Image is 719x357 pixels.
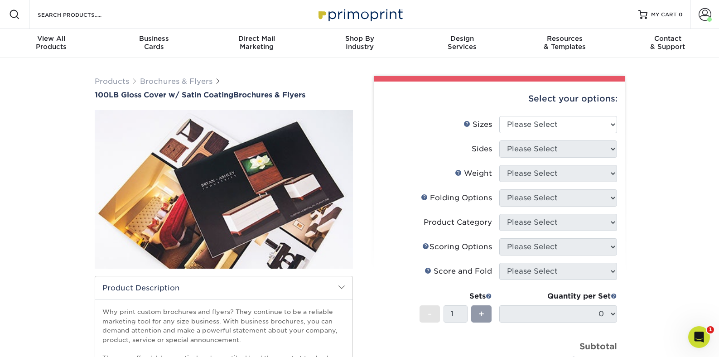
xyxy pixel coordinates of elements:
span: - [428,307,432,321]
a: Resources& Templates [514,29,617,58]
a: 100LB Gloss Cover w/ Satin CoatingBrochures & Flyers [95,91,353,99]
input: SEARCH PRODUCTS..... [37,9,125,20]
a: Shop ByIndustry [308,29,411,58]
div: Scoring Options [422,241,492,252]
span: + [478,307,484,321]
div: Product Category [424,217,492,228]
span: Design [411,34,514,43]
div: Services [411,34,514,51]
div: & Support [616,34,719,51]
span: 0 [679,11,683,18]
span: 1 [707,326,714,333]
span: Direct Mail [205,34,308,43]
div: Sides [472,144,492,154]
div: Folding Options [421,193,492,203]
img: 100LB Gloss Cover<br/>w/ Satin Coating 01 [95,100,353,279]
a: BusinessCards [103,29,206,58]
a: DesignServices [411,29,514,58]
div: Industry [308,34,411,51]
a: Contact& Support [616,29,719,58]
h1: Brochures & Flyers [95,91,353,99]
div: & Templates [514,34,617,51]
div: Cards [103,34,206,51]
span: 100LB Gloss Cover w/ Satin Coating [95,91,233,99]
a: Products [95,77,129,86]
div: Marketing [205,34,308,51]
strong: Subtotal [579,341,617,351]
div: Score and Fold [425,266,492,277]
a: Direct MailMarketing [205,29,308,58]
img: Primoprint [314,5,405,24]
span: Shop By [308,34,411,43]
a: Brochures & Flyers [140,77,212,86]
div: Select your options: [381,82,618,116]
span: MY CART [651,11,677,19]
span: Resources [514,34,617,43]
div: Quantity per Set [499,291,617,302]
h2: Product Description [95,276,352,299]
div: Sets [420,291,492,302]
iframe: Intercom live chat [688,326,710,348]
span: Contact [616,34,719,43]
span: Business [103,34,206,43]
div: Weight [455,168,492,179]
div: Sizes [463,119,492,130]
